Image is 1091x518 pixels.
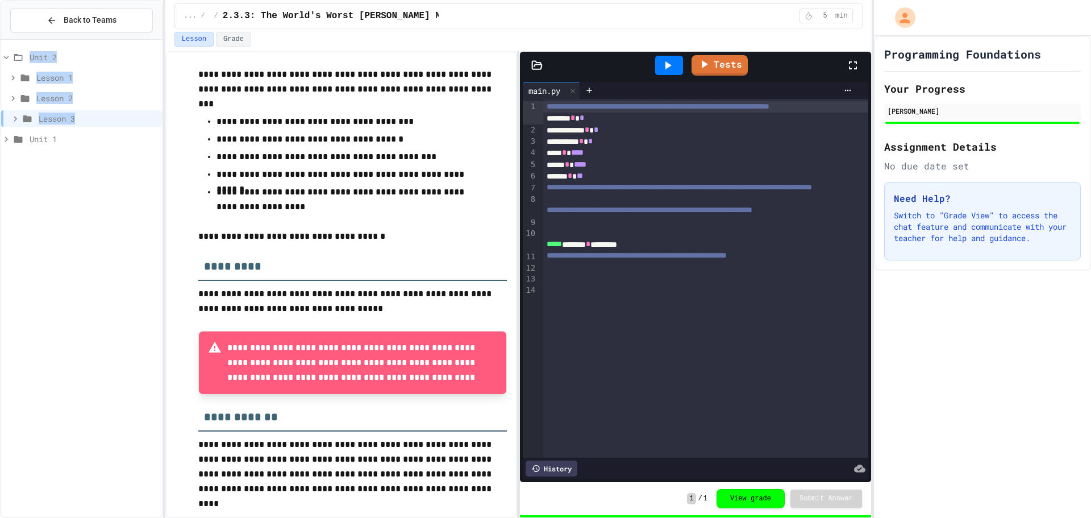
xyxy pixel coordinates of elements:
span: Lesson 2 [36,92,157,104]
div: History [526,461,577,476]
span: / [698,494,702,503]
div: 10 [523,228,537,251]
span: / [201,11,205,20]
a: Tests [692,55,748,76]
span: Lesson 1 [36,72,157,84]
div: 6 [523,171,537,182]
div: 11 [523,251,537,263]
button: View grade [717,489,785,508]
div: 13 [523,273,537,285]
span: 1 [687,493,696,504]
button: Back to Teams [10,8,153,32]
span: Lesson 3 [39,113,157,125]
h2: Assignment Details [884,139,1081,155]
h2: Your Progress [884,81,1081,97]
button: Grade [216,32,251,47]
span: 5 [816,11,834,20]
span: 2.3.3: The World's Worst [PERSON_NAME] Market [223,9,468,23]
div: 8 [523,194,537,217]
span: min [835,11,848,20]
span: Submit Answer [799,494,853,503]
div: 14 [523,285,537,296]
div: 4 [523,147,537,159]
span: Back to Teams [64,14,116,26]
div: 7 [523,183,537,194]
div: main.py [523,82,580,99]
h1: Programming Foundations [884,46,1041,62]
div: 1 [523,101,537,125]
div: No due date set [884,159,1081,173]
div: 3 [523,136,537,147]
div: My Account [883,5,918,31]
span: ... [184,11,197,20]
div: 12 [523,263,537,274]
div: 2 [523,125,537,136]
button: Lesson [174,32,214,47]
button: Submit Answer [790,490,862,508]
span: / [214,11,218,20]
h3: Need Help? [894,192,1071,205]
div: 9 [523,217,537,229]
div: main.py [523,85,566,97]
span: Unit 2 [30,51,157,63]
span: Unit 1 [30,133,157,145]
span: 1 [703,494,707,503]
div: 5 [523,159,537,171]
div: [PERSON_NAME] [888,106,1077,116]
p: Switch to "Grade View" to access the chat feature and communicate with your teacher for help and ... [894,210,1071,244]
